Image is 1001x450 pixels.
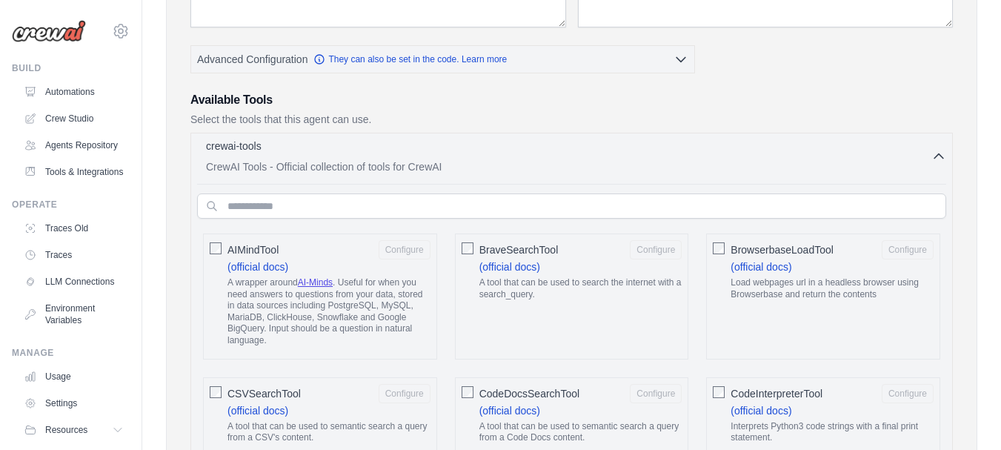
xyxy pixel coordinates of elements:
[227,261,288,273] a: (official docs)
[882,240,934,259] button: BrowserbaseLoadTool (official docs) Load webpages url in a headless browser using Browserbase and...
[18,133,130,157] a: Agents Repository
[190,91,953,109] h3: Available Tools
[731,405,791,417] a: (official docs)
[18,216,130,240] a: Traces Old
[18,365,130,388] a: Usage
[379,384,430,403] button: CSVSearchTool (official docs) A tool that can be used to semantic search a query from a CSV's con...
[379,240,430,259] button: AIMindTool (official docs) A wrapper aroundAI-Minds. Useful for when you need answers to question...
[18,391,130,415] a: Settings
[479,261,540,273] a: (official docs)
[298,277,333,288] a: AI-Minds
[882,384,934,403] button: CodeInterpreterTool (official docs) Interprets Python3 code strings with a final print statement.
[18,243,130,267] a: Traces
[630,384,682,403] button: CodeDocsSearchTool (official docs) A tool that can be used to semantic search a query from a Code...
[191,46,694,73] button: Advanced Configuration They can also be set in the code. Learn more
[479,421,682,444] p: A tool that can be used to semantic search a query from a Code Docs content.
[197,139,946,174] button: crewai-tools CrewAI Tools - Official collection of tools for CrewAI
[731,421,934,444] p: Interprets Python3 code strings with a final print statement.
[18,107,130,130] a: Crew Studio
[479,405,540,417] a: (official docs)
[190,112,953,127] p: Select the tools that this agent can use.
[227,405,288,417] a: (official docs)
[227,386,301,401] span: CSVSearchTool
[630,240,682,259] button: BraveSearchTool (official docs) A tool that can be used to search the internet with a search_query.
[12,62,130,74] div: Build
[12,20,86,42] img: Logo
[731,277,934,300] p: Load webpages url in a headless browser using Browserbase and return the contents
[18,80,130,104] a: Automations
[18,270,130,294] a: LLM Connections
[227,277,430,347] p: A wrapper around . Useful for when you need answers to questions from your data, stored in data s...
[18,418,130,442] button: Resources
[313,53,507,65] a: They can also be set in the code. Learn more
[18,160,130,184] a: Tools & Integrations
[479,386,579,401] span: CodeDocsSearchTool
[227,242,279,257] span: AIMindTool
[227,421,430,444] p: A tool that can be used to semantic search a query from a CSV's content.
[731,242,834,257] span: BrowserbaseLoadTool
[197,52,307,67] span: Advanced Configuration
[18,297,130,332] a: Environment Variables
[479,277,682,300] p: A tool that can be used to search the internet with a search_query.
[12,199,130,211] div: Operate
[12,347,130,359] div: Manage
[206,139,262,153] p: crewai-tools
[45,424,87,436] span: Resources
[731,386,822,401] span: CodeInterpreterTool
[479,242,559,257] span: BraveSearchTool
[206,159,931,174] p: CrewAI Tools - Official collection of tools for CrewAI
[731,261,791,273] a: (official docs)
